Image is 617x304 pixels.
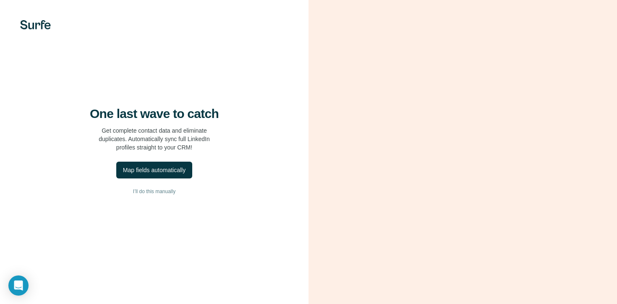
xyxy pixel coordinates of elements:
[17,185,292,198] button: I’ll do this manually
[20,20,51,29] img: Surfe's logo
[133,188,175,195] span: I’ll do this manually
[8,275,29,296] div: Open Intercom Messenger
[123,166,186,174] div: Map fields automatically
[90,106,219,121] h4: One last wave to catch
[99,126,210,152] p: Get complete contact data and eliminate duplicates. Automatically sync full LinkedIn profiles str...
[116,162,192,178] button: Map fields automatically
